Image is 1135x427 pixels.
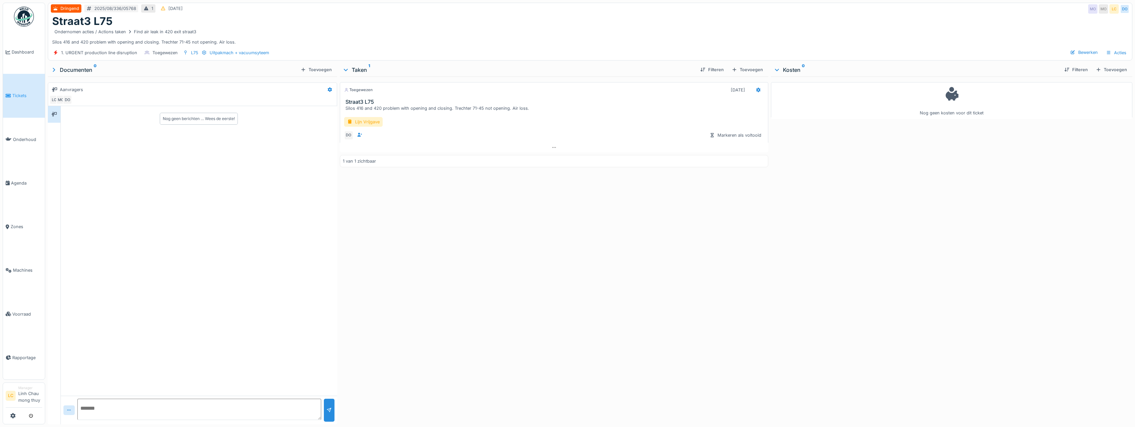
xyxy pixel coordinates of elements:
[1068,48,1100,57] div: Bewerken
[60,86,83,93] div: Aanvragers
[3,161,45,205] a: Agenda
[52,15,113,28] h1: Straat3 L75
[56,95,65,104] div: MO
[11,180,42,186] span: Agenda
[1120,4,1129,14] div: DO
[698,65,726,74] div: Filteren
[6,385,42,408] a: LC ManagerLinh Chau mong thuy
[63,95,72,104] div: DO
[344,131,353,140] div: DO
[60,5,79,12] div: Dringend
[1109,4,1119,14] div: LC
[50,66,298,74] div: Documenten
[1093,65,1130,74] div: Toevoegen
[152,50,178,56] div: Toegewezen
[802,66,805,74] sup: 0
[343,158,376,164] div: 1 van 1 zichtbaar
[11,223,42,230] span: Zones
[191,50,198,56] div: L75
[54,29,196,35] div: Ondernomen acties / Actions taken Find air leak in 420 exit straat3
[49,95,59,104] div: LC
[210,50,269,56] div: Uitpakmach + vacuumsyteem
[344,117,383,127] div: Lijn Vrijgave
[13,136,42,143] span: Onderhoud
[775,85,1128,116] div: Nog geen kosten voor dit ticket
[94,66,97,74] sup: 0
[345,105,765,111] div: Silos 416 and 420 problem with opening and closing. Trechter 71-45 not opening. Air loss.
[12,355,42,361] span: Rapportage
[168,5,183,12] div: [DATE]
[94,5,136,12] div: 2025/08/336/05768
[14,7,34,27] img: Badge_color-CXgf-gQk.svg
[163,116,235,122] div: Nog geen berichten … Wees de eerste!
[18,385,42,390] div: Manager
[12,311,42,317] span: Voorraad
[707,131,764,140] div: Markeren als voltooid
[345,99,765,105] h3: Straat3 L75
[368,66,370,74] sup: 1
[729,65,766,74] div: Toevoegen
[3,336,45,379] a: Rapportage
[3,205,45,248] a: Zones
[3,292,45,336] a: Voorraad
[18,385,42,406] li: Linh Chau mong thuy
[13,267,42,273] span: Machines
[3,30,45,74] a: Dashboard
[3,118,45,161] a: Onderhoud
[344,87,373,93] div: Toegewezen
[1099,4,1108,14] div: MO
[6,391,16,401] li: LC
[151,5,153,12] div: 1
[731,87,745,93] div: [DATE]
[12,49,42,55] span: Dashboard
[1062,65,1090,74] div: Filteren
[12,92,42,99] span: Tickets
[342,66,695,74] div: Taken
[298,65,334,74] div: Toevoegen
[3,248,45,292] a: Machines
[52,28,1128,45] div: Silos 416 and 420 problem with opening and closing. Trechter 71-45 not opening. Air loss.
[1088,4,1097,14] div: MO
[61,50,137,56] div: 1. URGENT production line disruption
[1103,48,1129,58] div: Acties
[774,66,1059,74] div: Kosten
[3,74,45,117] a: Tickets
